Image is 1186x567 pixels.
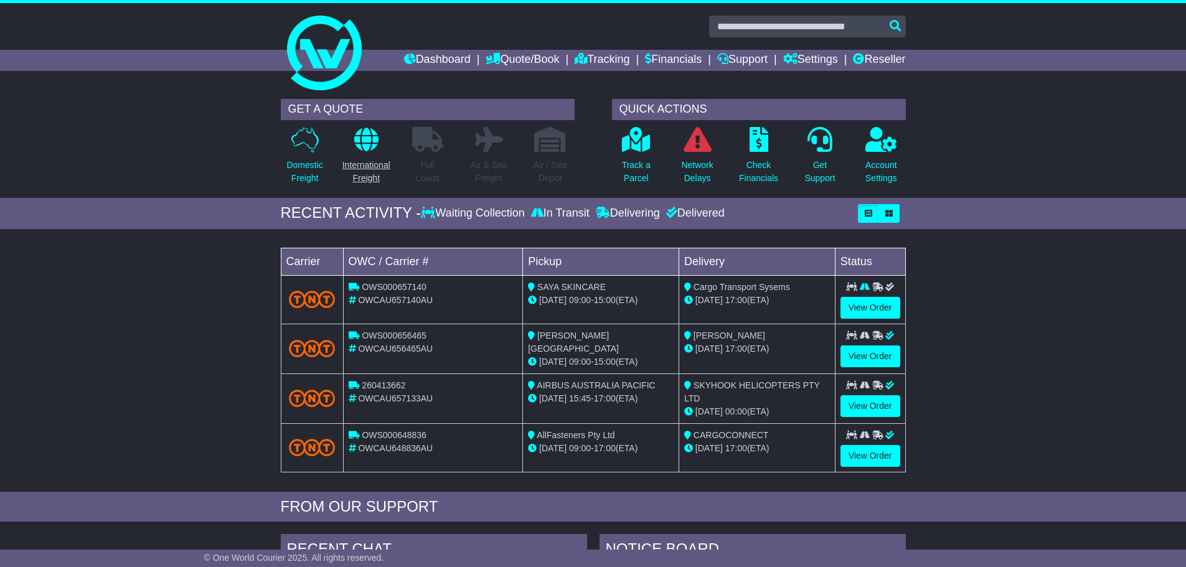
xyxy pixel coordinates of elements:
[594,295,616,305] span: 15:00
[569,295,591,305] span: 09:00
[645,50,702,71] a: Financials
[594,357,616,367] span: 15:00
[622,159,651,185] p: Track a Parcel
[684,342,830,355] div: (ETA)
[358,443,433,453] span: OWCAU648836AU
[738,126,779,192] a: CheckFinancials
[412,159,443,185] p: Full Loads
[694,330,765,340] span: [PERSON_NAME]
[486,50,559,71] a: Quote/Book
[528,330,619,354] span: [PERSON_NAME] [GEOGRAPHIC_DATA]
[684,405,830,418] div: (ETA)
[680,126,713,192] a: NetworkDelays
[281,498,906,516] div: FROM OUR SUPPORT
[717,50,768,71] a: Support
[695,344,723,354] span: [DATE]
[575,50,629,71] a: Tracking
[663,207,725,220] div: Delivered
[289,291,336,307] img: TNT_Domestic.png
[342,126,391,192] a: InternationalFreight
[362,330,426,340] span: OWS000656465
[594,443,616,453] span: 17:00
[204,553,384,563] span: © One World Courier 2025. All rights reserved.
[528,355,674,368] div: - (ETA)
[725,295,747,305] span: 17:00
[739,159,778,185] p: Check Financials
[537,380,655,390] span: AIRBUS AUSTRALIA PACIFIC
[569,393,591,403] span: 15:45
[695,443,723,453] span: [DATE]
[679,248,835,275] td: Delivery
[684,380,820,403] span: SKYHOOK HELICOPTERS PTY LTD
[853,50,905,71] a: Reseller
[358,344,433,354] span: OWCAU656465AU
[621,126,651,192] a: Track aParcel
[684,442,830,455] div: (ETA)
[404,50,471,71] a: Dashboard
[286,159,322,185] p: Domestic Freight
[835,248,905,275] td: Status
[684,294,830,307] div: (ETA)
[537,430,614,440] span: AllFasteners Pty Ltd
[289,439,336,456] img: TNT_Domestic.png
[534,159,567,185] p: Air / Sea Depot
[695,406,723,416] span: [DATE]
[289,340,336,357] img: TNT_Domestic.png
[523,248,679,275] td: Pickup
[539,357,567,367] span: [DATE]
[281,248,343,275] td: Carrier
[865,126,898,192] a: AccountSettings
[362,380,405,390] span: 260413662
[528,392,674,405] div: - (ETA)
[783,50,838,71] a: Settings
[725,443,747,453] span: 17:00
[471,159,507,185] p: Air & Sea Freight
[281,99,575,120] div: GET A QUOTE
[537,282,606,292] span: SAYA SKINCARE
[539,295,567,305] span: [DATE]
[421,207,527,220] div: Waiting Collection
[289,390,336,406] img: TNT_Domestic.png
[725,406,747,416] span: 00:00
[569,443,591,453] span: 09:00
[528,207,593,220] div: In Transit
[804,159,835,185] p: Get Support
[569,357,591,367] span: 09:00
[281,204,421,222] div: RECENT ACTIVITY -
[840,445,900,467] a: View Order
[362,282,426,292] span: OWS000657140
[804,126,835,192] a: GetSupport
[840,345,900,367] a: View Order
[539,443,567,453] span: [DATE]
[362,430,426,440] span: OWS000648836
[725,344,747,354] span: 17:00
[840,395,900,417] a: View Order
[840,297,900,319] a: View Order
[342,159,390,185] p: International Freight
[681,159,713,185] p: Network Delays
[528,442,674,455] div: - (ETA)
[593,207,663,220] div: Delivering
[865,159,897,185] p: Account Settings
[528,294,674,307] div: - (ETA)
[612,99,906,120] div: QUICK ACTIONS
[286,126,323,192] a: DomesticFreight
[358,393,433,403] span: OWCAU657133AU
[694,430,769,440] span: CARGOCONNECT
[695,295,723,305] span: [DATE]
[694,282,790,292] span: Cargo Transport Sysems
[539,393,567,403] span: [DATE]
[343,248,523,275] td: OWC / Carrier #
[358,295,433,305] span: OWCAU657140AU
[594,393,616,403] span: 17:00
